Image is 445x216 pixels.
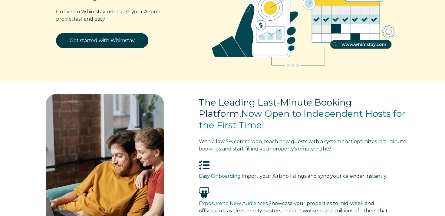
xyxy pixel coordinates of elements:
span: Go live on Whimstay using just your Airbnb profile, fast and easy [56,9,160,22]
span: Exposure to New Audiences: [199,201,269,206]
span: The Leading Last-Minute Booking Platform, [199,97,352,120]
span: tart filling your property’s empty nights! [199,139,406,152]
span: Import your Airbnb listings and sync your calendar instantly. [242,173,387,179]
a: Get started with Whimstay [56,33,148,48]
span: Easy Onboarding: [199,173,242,179]
span: Now Open to Independent Hosts for the First Time! [199,108,405,131]
span: With a low 5% commission, reach new guests with a system that optimizes last-minute bookings and s [199,139,406,152]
